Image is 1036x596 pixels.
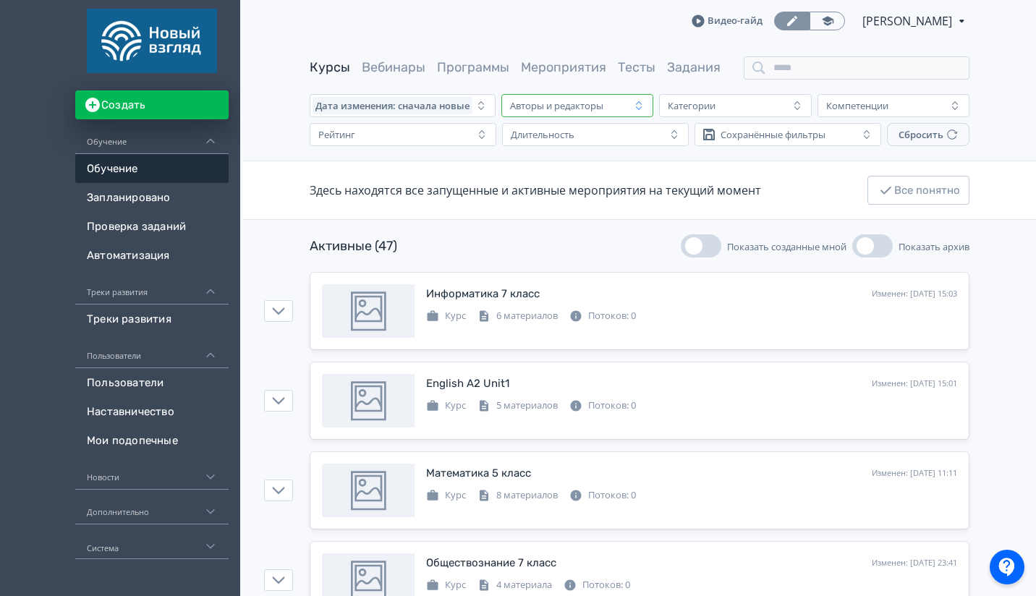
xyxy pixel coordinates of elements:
button: Дата изменения: сначала новые [310,94,496,117]
a: Мои подопечные [75,426,229,455]
div: 6 материалов [477,309,558,323]
span: Показать архив [899,240,969,253]
div: Категории [668,100,716,111]
div: Обществознание 7 класс [426,555,556,571]
div: Новости [75,455,229,490]
div: Треки развития [75,270,229,305]
button: Длительность [502,123,689,146]
a: Задания [667,59,721,75]
a: Автоматизация [75,241,229,270]
div: Пользователи [75,333,229,368]
div: Сохранённые фильтры [721,129,825,140]
div: Обучение [75,119,229,154]
a: Переключиться в режим ученика [810,12,845,30]
button: Категории [659,94,811,117]
div: Потоков: 0 [564,578,630,592]
div: Курс [426,488,466,503]
div: 8 материалов [477,488,558,503]
div: Длительность [511,129,574,140]
a: Видео-гайд [692,14,763,28]
button: Создать [75,90,229,119]
button: Сбросить [887,123,969,146]
div: Изменен: [DATE] 15:03 [872,288,957,300]
div: Изменен: [DATE] 11:11 [872,467,957,480]
div: Курс [426,309,466,323]
img: https://files.teachbase.ru/system/account/58660/logo/medium-06d2db31b665f80610edcfcd78931e19.png [87,9,217,73]
a: Наставничество [75,397,229,426]
button: Рейтинг [310,123,496,146]
div: Компетенции [826,100,888,111]
a: Мероприятия [521,59,606,75]
button: Все понятно [867,176,969,205]
div: 5 материалов [477,399,558,413]
a: Курсы [310,59,350,75]
div: Система [75,524,229,559]
div: Потоков: 0 [569,309,636,323]
div: Изменен: [DATE] 15:01 [872,378,957,390]
a: Треки развития [75,305,229,333]
a: Проверка заданий [75,212,229,241]
a: Обучение [75,154,229,183]
button: Сохранённые фильтры [695,123,881,146]
div: Здесь находятся все запущенные и активные мероприятия на текущий момент [310,182,761,199]
a: Запланировано [75,183,229,212]
a: Тесты [618,59,655,75]
button: Авторы и редакторы [501,94,653,117]
button: Компетенции [818,94,969,117]
div: Дополнительно [75,490,229,524]
div: Потоков: 0 [569,488,636,503]
a: Пользователи [75,368,229,397]
div: Изменен: [DATE] 23:41 [872,557,957,569]
span: Показать созданные мной [727,240,846,253]
div: Курс [426,578,466,592]
div: Рейтинг [318,129,355,140]
div: Активные (47) [310,237,397,256]
div: English A2 Unit1 [426,375,509,392]
div: Курс [426,399,466,413]
a: Вебинары [362,59,425,75]
div: Информатика 7 класс [426,286,540,302]
div: Потоков: 0 [569,399,636,413]
div: 4 материала [477,578,552,592]
span: Григорий Волчков [862,12,954,30]
div: Авторы и редакторы [510,100,603,111]
div: Математика 5 класс [426,465,531,482]
span: Дата изменения: сначала новые [315,100,470,111]
a: Программы [437,59,509,75]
